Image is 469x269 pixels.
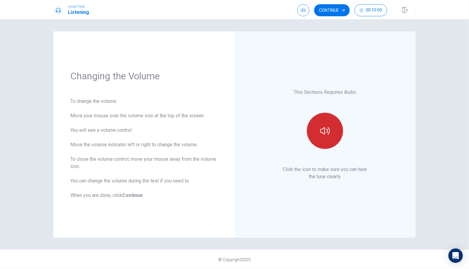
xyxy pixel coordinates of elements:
b: Continue [122,192,143,198]
button: 00:10:00 [355,4,387,16]
p: Click the icon to make sure you can hear the tune clearly. [283,166,367,180]
p: This Sections Requires Audio [294,89,356,96]
div: To change the volume: Move your mouse over the volume icon at the top of the screen. You will see... [70,98,218,199]
span: © Copyright 2025 [218,257,251,262]
span: Level Test [68,5,89,9]
div: Open Intercom Messenger [448,248,463,263]
h1: Listening [68,9,89,16]
h1: Changing the Volume [70,70,218,82]
button: Continue [314,4,350,16]
span: 00:10:00 [366,8,382,13]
